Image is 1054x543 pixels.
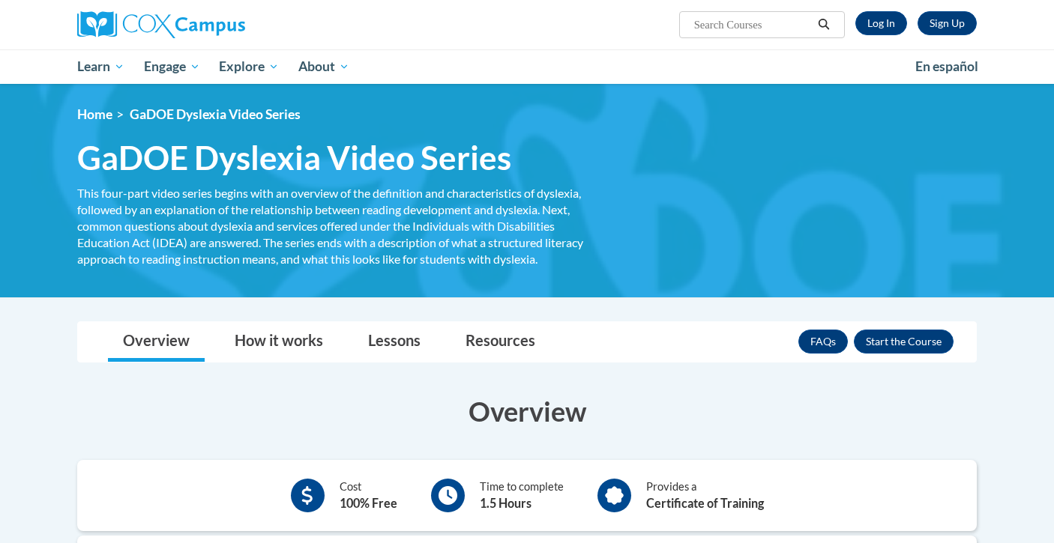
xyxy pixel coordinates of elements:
[209,49,289,84] a: Explore
[77,185,594,267] div: This four-part video series begins with an overview of the definition and characteristics of dysl...
[798,330,848,354] a: FAQs
[55,49,999,84] div: Main menu
[130,106,301,122] span: GaDOE Dyslexia Video Series
[77,58,124,76] span: Learn
[480,479,564,512] div: Time to complete
[813,16,835,34] button: Search
[77,11,362,38] a: Cox Campus
[77,392,977,430] h3: Overview
[906,51,988,82] a: En español
[67,49,134,84] a: Learn
[298,58,349,76] span: About
[353,322,436,362] a: Lessons
[855,11,907,35] a: Log In
[340,496,397,510] b: 100% Free
[451,322,550,362] a: Resources
[915,58,978,74] span: En español
[480,496,531,510] b: 1.5 Hours
[646,479,764,512] div: Provides a
[144,58,200,76] span: Engage
[108,322,205,362] a: Overview
[289,49,359,84] a: About
[77,106,112,122] a: Home
[693,16,813,34] input: Search Courses
[646,496,764,510] b: Certificate of Training
[77,138,511,178] span: GaDOE Dyslexia Video Series
[340,479,397,512] div: Cost
[77,11,245,38] img: Cox Campus
[134,49,210,84] a: Engage
[219,58,279,76] span: Explore
[918,11,977,35] a: Register
[854,330,954,354] button: Enroll
[220,322,338,362] a: How it works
